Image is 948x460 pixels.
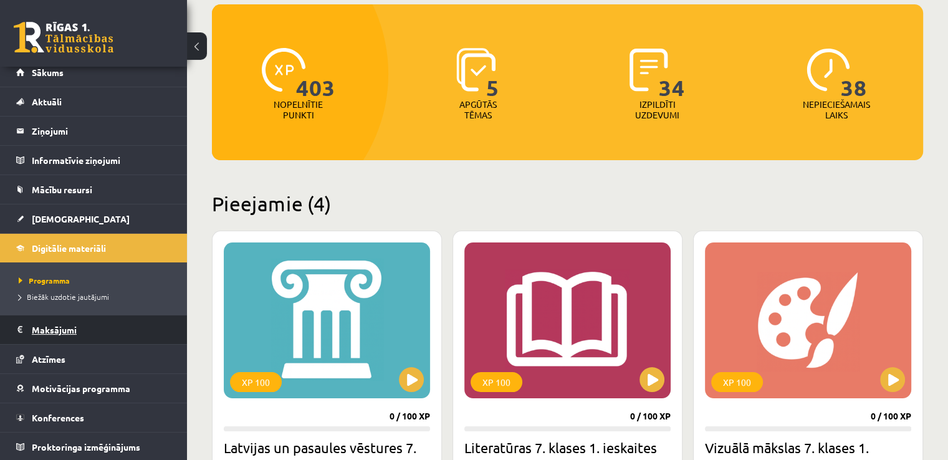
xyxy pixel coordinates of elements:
[454,99,502,120] p: Apgūtās tēmas
[486,48,499,99] span: 5
[32,353,65,365] span: Atzīmes
[16,374,171,403] a: Motivācijas programma
[16,345,171,373] a: Atzīmes
[16,315,171,344] a: Maksājumi
[230,372,282,392] div: XP 100
[471,372,522,392] div: XP 100
[32,213,130,224] span: [DEMOGRAPHIC_DATA]
[456,48,496,92] img: icon-learned-topics-4a711ccc23c960034f471b6e78daf4a3bad4a20eaf4de84257b87e66633f6470.svg
[32,117,171,145] legend: Ziņojumi
[19,292,109,302] span: Biežāk uzdotie jautājumi
[630,48,668,92] img: icon-completed-tasks-ad58ae20a441b2904462921112bc710f1caf180af7a3daa7317a5a94f2d26646.svg
[659,48,685,99] span: 34
[32,67,64,78] span: Sākums
[32,441,140,453] span: Proktoringa izmēģinājums
[32,412,84,423] span: Konferences
[841,48,867,99] span: 38
[16,204,171,233] a: [DEMOGRAPHIC_DATA]
[16,117,171,145] a: Ziņojumi
[32,315,171,344] legend: Maksājumi
[711,372,763,392] div: XP 100
[16,403,171,432] a: Konferences
[32,383,130,394] span: Motivācijas programma
[19,291,175,302] a: Biežāk uzdotie jautājumi
[32,242,106,254] span: Digitālie materiāli
[296,48,335,99] span: 403
[262,48,305,92] img: icon-xp-0682a9bc20223a9ccc6f5883a126b849a74cddfe5390d2b41b4391c66f2066e7.svg
[16,58,171,87] a: Sākums
[16,175,171,204] a: Mācību resursi
[16,234,171,262] a: Digitālie materiāli
[807,48,850,92] img: icon-clock-7be60019b62300814b6bd22b8e044499b485619524d84068768e800edab66f18.svg
[19,276,70,285] span: Programma
[16,146,171,175] a: Informatīvie ziņojumi
[32,96,62,107] span: Aktuāli
[32,146,171,175] legend: Informatīvie ziņojumi
[16,87,171,116] a: Aktuāli
[14,22,113,53] a: Rīgas 1. Tālmācības vidusskola
[803,99,870,120] p: Nepieciešamais laiks
[274,99,323,120] p: Nopelnītie punkti
[32,184,92,195] span: Mācību resursi
[633,99,681,120] p: Izpildīti uzdevumi
[19,275,175,286] a: Programma
[212,191,923,216] h2: Pieejamie (4)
